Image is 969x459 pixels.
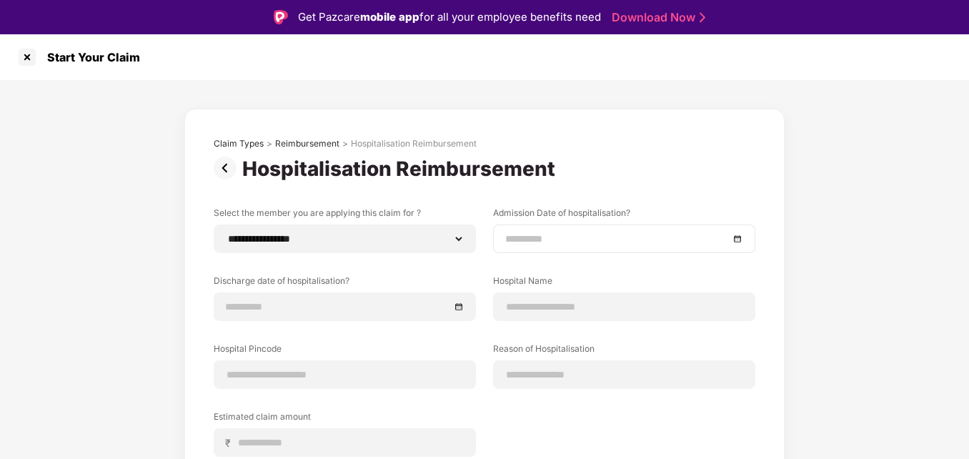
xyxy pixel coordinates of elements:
a: Download Now [612,10,701,25]
div: > [342,138,348,149]
img: Stroke [700,10,705,25]
strong: mobile app [360,10,419,24]
label: Hospital Pincode [214,342,476,360]
div: Hospitalisation Reimbursement [351,138,477,149]
label: Reason of Hospitalisation [493,342,755,360]
div: Start Your Claim [39,50,140,64]
div: > [267,138,272,149]
div: Claim Types [214,138,264,149]
label: Hospital Name [493,275,755,292]
label: Estimated claim amount [214,410,476,428]
label: Select the member you are applying this claim for ? [214,207,476,224]
div: Get Pazcare for all your employee benefits need [298,9,601,26]
img: Logo [274,10,288,24]
span: ₹ [225,436,237,450]
div: Hospitalisation Reimbursement [242,157,561,181]
label: Admission Date of hospitalisation? [493,207,755,224]
div: Reimbursement [275,138,339,149]
img: svg+xml;base64,PHN2ZyBpZD0iUHJldi0zMngzMiIgeG1sbnM9Imh0dHA6Ly93d3cudzMub3JnLzIwMDAvc3ZnIiB3aWR0aD... [214,157,242,179]
label: Discharge date of hospitalisation? [214,275,476,292]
